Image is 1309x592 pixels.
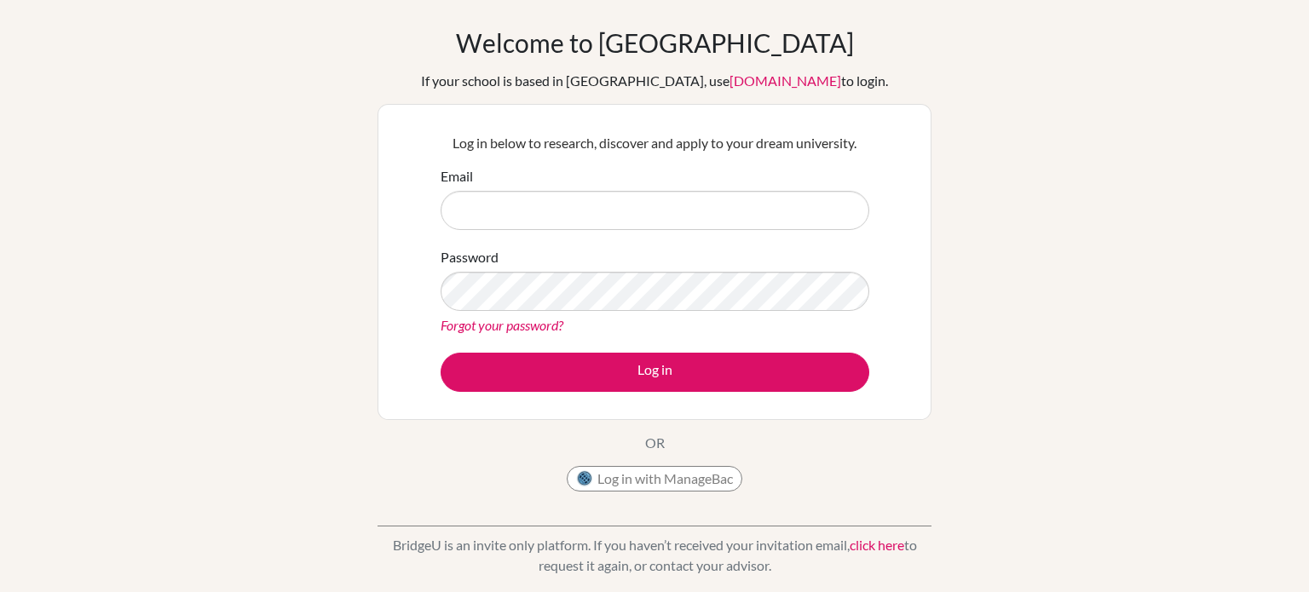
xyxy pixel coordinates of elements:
a: Forgot your password? [441,317,563,333]
p: BridgeU is an invite only platform. If you haven’t received your invitation email, to request it ... [378,535,931,576]
label: Password [441,247,499,267]
a: click here [850,537,904,553]
button: Log in with ManageBac [567,466,742,491]
div: If your school is based in [GEOGRAPHIC_DATA], use to login. [421,71,888,91]
label: Email [441,166,473,187]
h1: Welcome to [GEOGRAPHIC_DATA] [456,27,854,58]
p: Log in below to research, discover and apply to your dream university. [441,133,869,153]
p: OR [645,433,665,453]
button: Log in [441,353,869,392]
a: [DOMAIN_NAME] [729,72,841,89]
